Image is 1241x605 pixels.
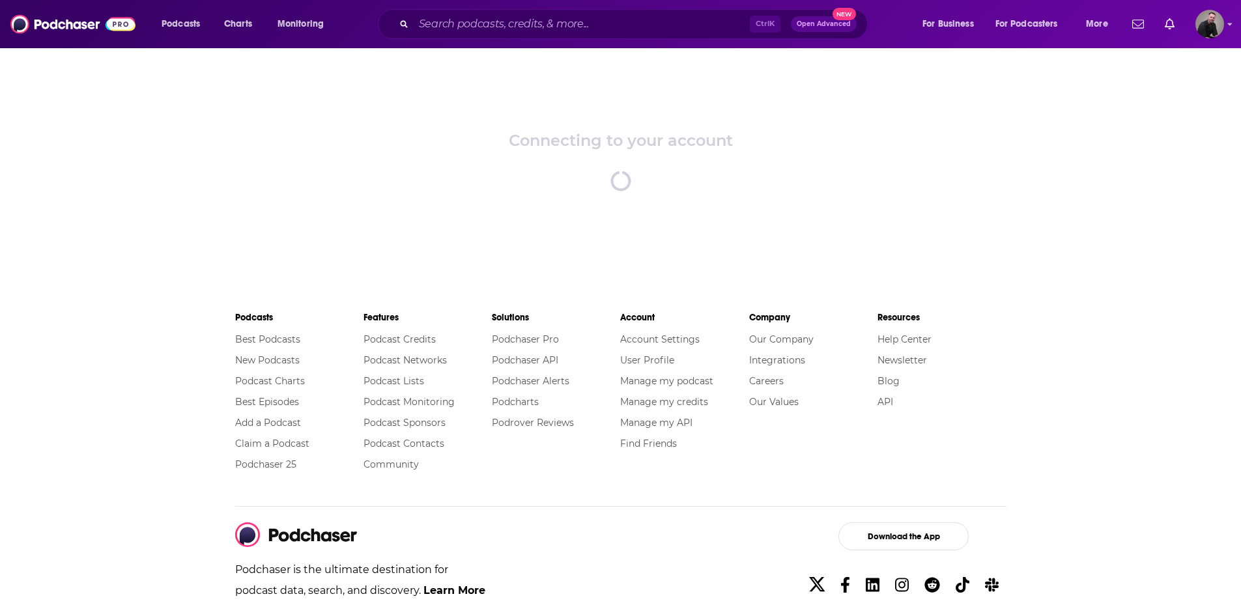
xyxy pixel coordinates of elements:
span: Charts [224,15,252,33]
a: Podchaser 25 [235,458,296,470]
input: Search podcasts, credits, & more... [414,14,750,35]
span: Monitoring [278,15,324,33]
button: Open AdvancedNew [791,16,857,32]
span: Podcasts [162,15,200,33]
a: Claim a Podcast [235,438,309,449]
a: Learn More [423,584,485,597]
a: Help Center [877,333,932,345]
a: Manage my API [620,417,692,429]
span: New [833,8,856,20]
button: open menu [1077,14,1124,35]
button: open menu [913,14,990,35]
span: Open Advanced [797,21,851,27]
a: Podcast Lists [364,375,424,387]
a: Podchaser Pro [492,333,559,345]
li: Podcasts [235,306,364,329]
img: User Profile [1195,10,1224,38]
a: Manage my credits [620,396,708,408]
span: Ctrl K [750,16,780,33]
button: open menu [987,14,1077,35]
a: X/Twitter [804,570,830,600]
a: Podcast Sponsors [364,417,446,429]
a: Add a Podcast [235,417,301,429]
a: Podcast Networks [364,354,447,366]
a: Our Company [749,333,814,345]
a: API [877,396,893,408]
a: Best Podcasts [235,333,300,345]
a: Integrations [749,354,805,366]
a: Podcast Charts [235,375,305,387]
button: open menu [152,14,217,35]
a: Podchaser Alerts [492,375,569,387]
a: Facebook [835,570,855,600]
a: Slack [980,570,1004,600]
a: Blog [877,375,900,387]
div: Search podcasts, credits, & more... [390,9,880,39]
li: Solutions [492,306,620,329]
a: Account Settings [620,333,700,345]
span: Logged in as apdrasen [1195,10,1224,38]
li: Resources [877,306,1006,329]
span: More [1086,15,1108,33]
a: Podrover Reviews [492,417,574,429]
img: Podchaser - Follow, Share and Rate Podcasts [235,522,358,547]
a: Download the App [801,522,1006,550]
a: Community [364,458,419,470]
button: Show profile menu [1195,10,1224,38]
span: For Business [922,15,974,33]
a: Manage my podcast [620,375,713,387]
a: Podcast Monitoring [364,396,455,408]
a: Find Friends [620,438,677,449]
img: Podchaser - Follow, Share and Rate Podcasts [10,12,136,36]
div: Connecting to your account [509,131,733,150]
a: Show notifications dropdown [1127,13,1149,35]
a: TikTok [950,570,975,600]
span: For Podcasters [995,15,1058,33]
a: Instagram [890,570,914,600]
a: Our Values [749,396,799,408]
a: Newsletter [877,354,927,366]
a: Show notifications dropdown [1160,13,1180,35]
a: Careers [749,375,784,387]
button: open menu [268,14,341,35]
a: New Podcasts [235,354,300,366]
a: Podchaser API [492,354,558,366]
li: Account [620,306,749,329]
a: Best Episodes [235,396,299,408]
a: Linkedin [861,570,885,600]
a: Charts [216,14,260,35]
a: User Profile [620,354,674,366]
a: Podcast Credits [364,333,436,345]
a: Podcharts [492,396,539,408]
a: Reddit [919,570,945,600]
li: Features [364,306,492,329]
button: Download the App [838,522,969,550]
a: Podcast Contacts [364,438,444,449]
li: Company [749,306,877,329]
